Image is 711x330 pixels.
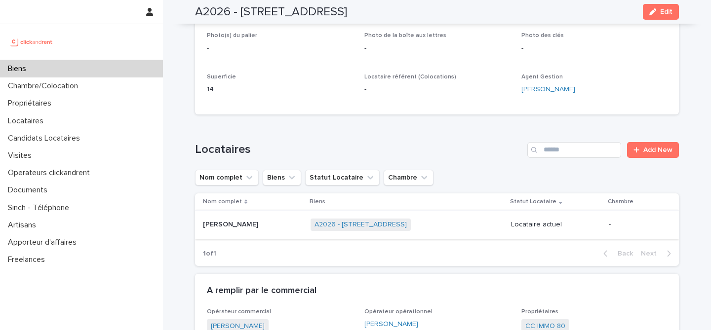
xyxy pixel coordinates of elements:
span: Add New [643,147,672,153]
span: Opérateur opérationnel [364,309,433,315]
button: Next [637,249,679,258]
p: Statut Locataire [510,196,556,207]
h1: Locataires [195,143,523,157]
a: A2026 - [STREET_ADDRESS] [315,220,407,229]
span: Next [641,250,663,257]
span: Opérateur commercial [207,309,271,315]
p: Nom complet [203,196,242,207]
p: Biens [310,196,325,207]
button: Back [595,249,637,258]
span: Edit [660,8,672,15]
span: Agent Gestion [521,74,563,80]
p: Locataire actuel [511,220,601,229]
p: - [364,43,510,54]
a: Add New [627,142,679,158]
button: Chambre [384,170,434,185]
p: Locataires [4,116,51,126]
a: [PERSON_NAME] [521,84,575,95]
p: Chambre/Colocation [4,81,86,91]
p: 1 of 1 [195,242,224,266]
p: Candidats Locataires [4,134,88,143]
tr: [PERSON_NAME][PERSON_NAME] A2026 - [STREET_ADDRESS] Locataire actuel- [195,211,679,239]
p: - [521,43,667,54]
button: Statut Locataire [305,170,380,185]
p: Artisans [4,220,44,230]
input: Search [527,142,621,158]
span: Superficie [207,74,236,80]
p: 14 [207,84,353,95]
p: Visites [4,151,39,160]
span: Photo des clés [521,33,564,38]
img: UCB0brd3T0yccxBKYDjQ [8,32,56,52]
p: Chambre [608,196,633,207]
p: Operateurs clickandrent [4,168,98,178]
p: Propriétaires [4,99,59,108]
h2: A2026 - [STREET_ADDRESS] [195,5,347,19]
p: Sinch - Téléphone [4,203,77,213]
button: Edit [643,4,679,20]
button: Biens [263,170,301,185]
p: - [364,84,510,95]
span: Propriétaires [521,309,558,315]
a: [PERSON_NAME] [364,319,418,330]
p: Biens [4,64,34,73]
p: Documents [4,185,55,195]
button: Nom complet [195,170,259,185]
span: Locataire référent (Colocations) [364,74,456,80]
p: - [207,43,353,54]
span: Back [612,250,633,257]
span: Photo(s) du palier [207,33,257,38]
span: Photo de la boîte aux lettres [364,33,446,38]
p: Apporteur d'affaires [4,238,84,247]
p: - [609,220,663,229]
h2: A remplir par le commercial [207,286,316,296]
p: Freelances [4,255,53,264]
p: [PERSON_NAME] [203,219,260,229]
